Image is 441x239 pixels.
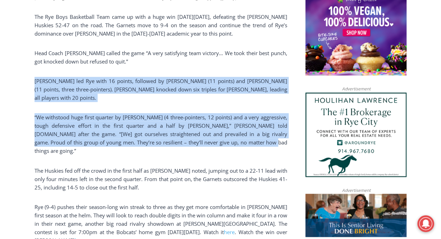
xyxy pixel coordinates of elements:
[35,77,287,102] p: [PERSON_NAME] led Rye with 16 points, followed by [PERSON_NAME] (11 points) and [PERSON_NAME] (11...
[35,166,287,191] p: The Huskies fed off the crowd in the first half as [PERSON_NAME] noted, jumping out to a 22-11 le...
[35,113,287,155] p: “We withstood huge first quarter by [PERSON_NAME] (4 three-pointers, 12 points) and a very aggres...
[182,69,323,85] span: Intern @ [DOMAIN_NAME]
[168,68,338,87] a: Intern @ [DOMAIN_NAME]
[305,92,406,177] img: Houlihan Lawrence The #1 Brokerage in Rye City
[176,0,329,68] div: "[PERSON_NAME] and I covered the [DATE] Parade, which was a really eye opening experience as I ha...
[35,13,287,38] p: The Rye Boys Basketball Team came up with a huge win [DATE][DATE], defeating the [PERSON_NAME] Hu...
[335,85,377,92] span: Advertisement
[35,49,287,66] p: Head Coach [PERSON_NAME] called the game “A very satisfying team victory… We took their best punc...
[335,187,377,193] span: Advertisement
[224,228,235,235] a: here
